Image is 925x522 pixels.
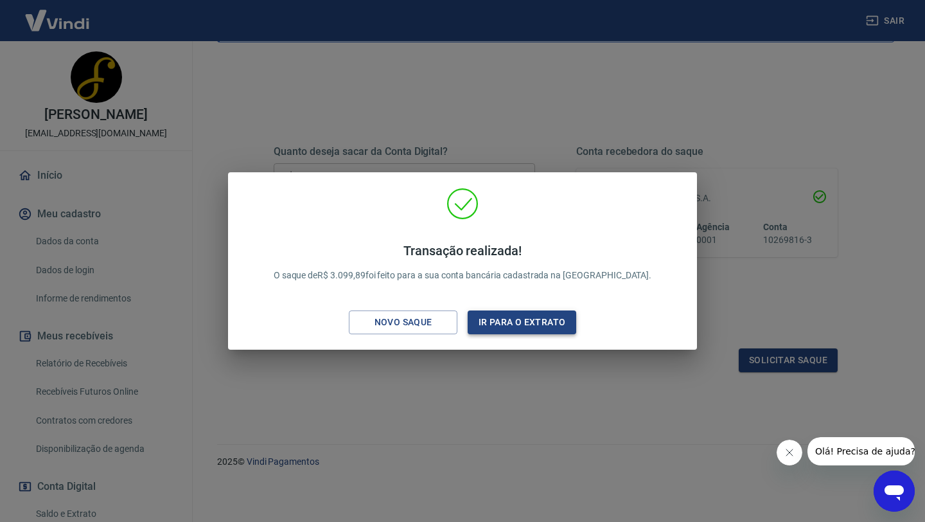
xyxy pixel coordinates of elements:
iframe: Close message [777,440,802,465]
button: Novo saque [349,310,457,334]
span: Olá! Precisa de ajuda? [8,9,108,19]
h4: Transação realizada! [274,243,652,258]
p: O saque de R$ 3.099,89 foi feito para a sua conta bancária cadastrada na [GEOGRAPHIC_DATA]. [274,243,652,282]
iframe: Message from company [807,437,915,465]
div: Novo saque [359,314,448,330]
iframe: Button to launch messaging window [874,471,915,512]
button: Ir para o extrato [468,310,576,334]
